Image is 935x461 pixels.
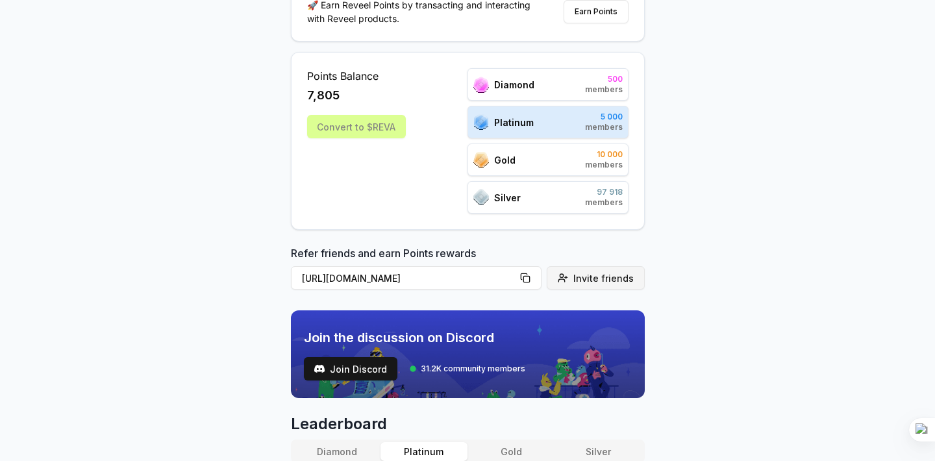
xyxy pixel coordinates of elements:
a: testJoin Discord [304,357,397,380]
img: ranks_icon [473,189,489,206]
span: 31.2K community members [421,364,525,374]
span: Gold [494,153,516,167]
div: Refer friends and earn Points rewards [291,245,645,295]
span: Platinum [494,116,534,129]
span: 10 000 [585,149,623,160]
span: Join the discussion on Discord [304,329,525,347]
span: members [585,197,623,208]
span: Diamond [494,78,534,92]
span: Points Balance [307,68,406,84]
button: Join Discord [304,357,397,380]
button: [URL][DOMAIN_NAME] [291,266,542,290]
span: Join Discord [330,362,387,376]
span: 97 918 [585,187,623,197]
span: 5 000 [585,112,623,122]
button: Diamond [293,442,380,461]
span: members [585,160,623,170]
img: test [314,364,325,374]
img: discord_banner [291,310,645,398]
img: ranks_icon [473,114,489,131]
span: 500 [585,74,623,84]
img: ranks_icon [473,77,489,93]
span: Silver [494,191,521,205]
button: Invite friends [547,266,645,290]
span: Invite friends [573,271,634,285]
button: Platinum [380,442,467,461]
span: 7,805 [307,86,340,105]
button: Silver [555,442,642,461]
span: members [585,84,623,95]
button: Gold [467,442,555,461]
img: ranks_icon [473,152,489,168]
span: Leaderboard [291,414,645,434]
span: members [585,122,623,132]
